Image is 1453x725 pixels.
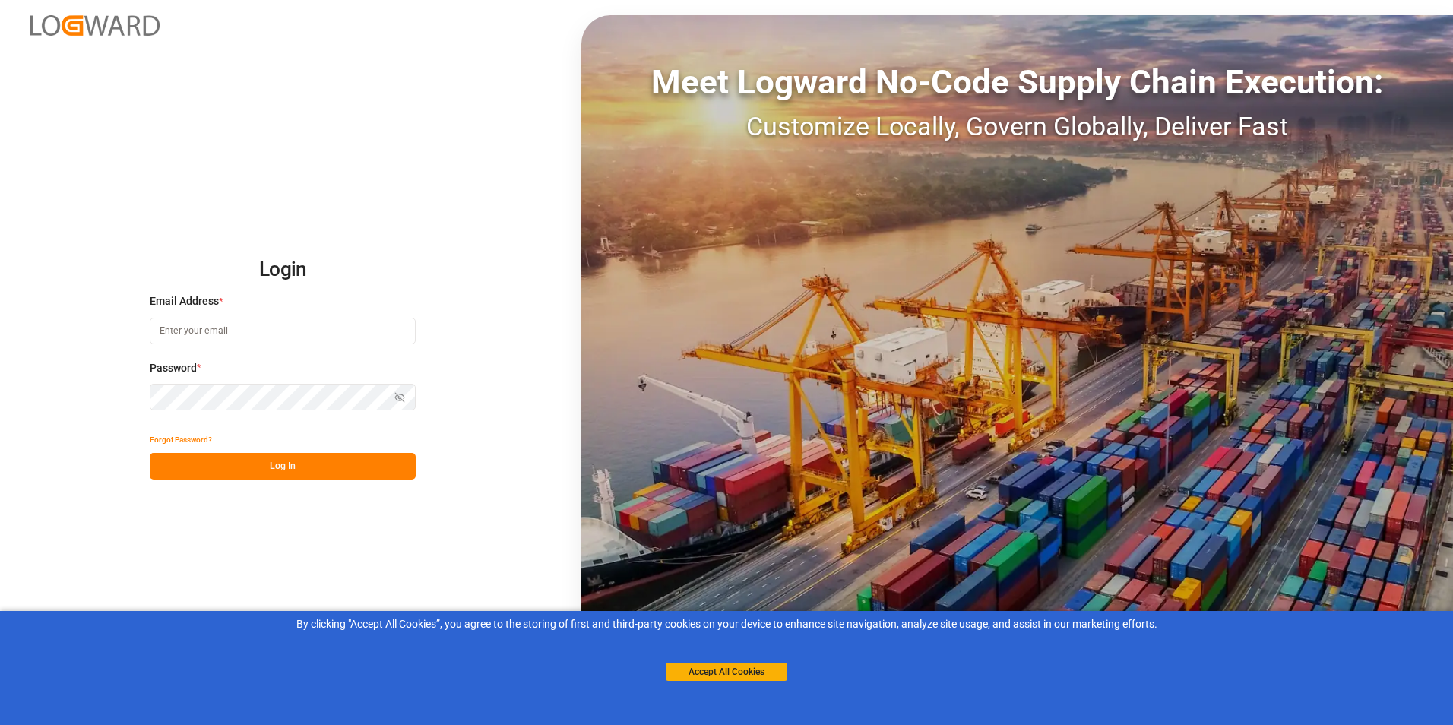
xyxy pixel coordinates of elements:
[30,15,160,36] img: Logward_new_orange.png
[150,453,416,480] button: Log In
[150,293,219,309] span: Email Address
[581,107,1453,146] div: Customize Locally, Govern Globally, Deliver Fast
[666,663,787,681] button: Accept All Cookies
[581,57,1453,107] div: Meet Logward No-Code Supply Chain Execution:
[150,360,197,376] span: Password
[150,245,416,294] h2: Login
[150,426,212,453] button: Forgot Password?
[11,616,1442,632] div: By clicking "Accept All Cookies”, you agree to the storing of first and third-party cookies on yo...
[150,318,416,344] input: Enter your email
